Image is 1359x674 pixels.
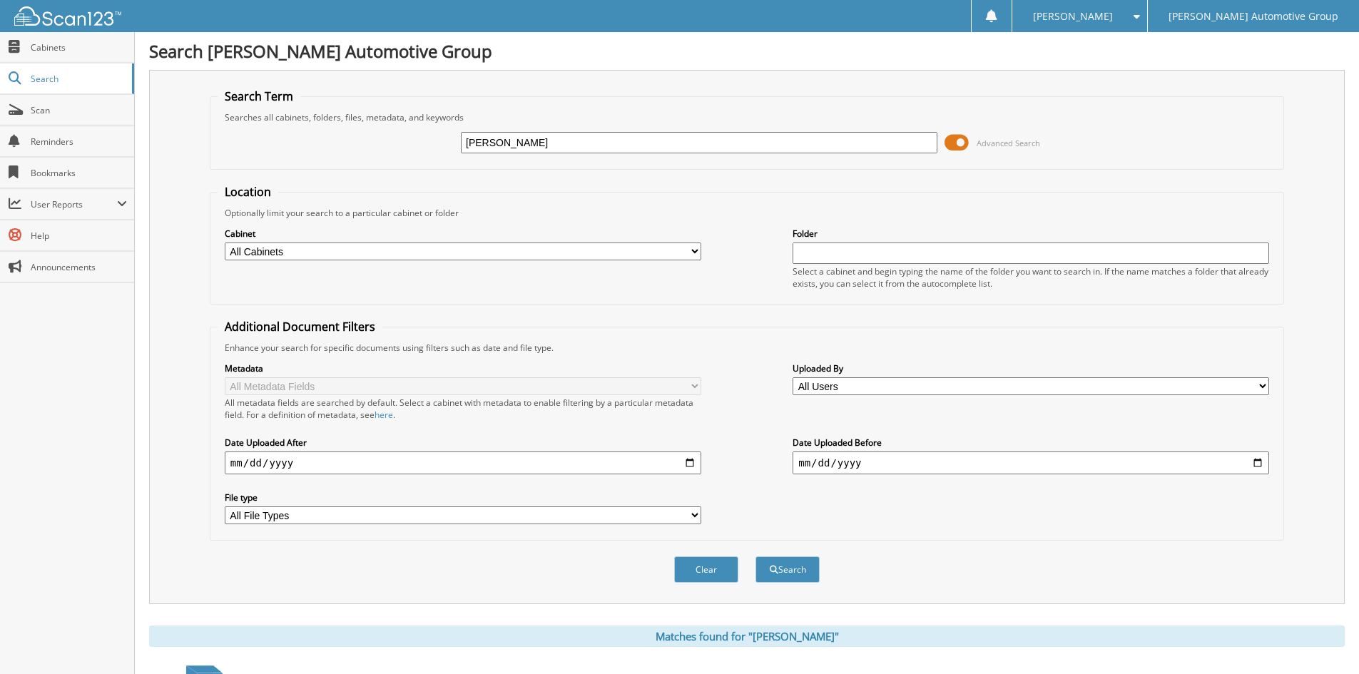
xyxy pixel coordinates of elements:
span: Cabinets [31,41,127,53]
legend: Additional Document Filters [218,319,382,335]
span: [PERSON_NAME] [1033,12,1113,21]
div: Matches found for "[PERSON_NAME]" [149,626,1345,647]
input: end [793,451,1269,474]
div: Searches all cabinets, folders, files, metadata, and keywords [218,111,1276,123]
span: Search [31,73,125,85]
span: Reminders [31,136,127,148]
label: Date Uploaded After [225,436,701,449]
div: Enhance your search for specific documents using filters such as date and file type. [218,342,1276,354]
span: Scan [31,104,127,116]
img: scan123-logo-white.svg [14,6,121,26]
h1: Search [PERSON_NAME] Automotive Group [149,39,1345,63]
label: Date Uploaded Before [793,436,1269,449]
label: Folder [793,228,1269,240]
legend: Location [218,184,278,200]
legend: Search Term [218,88,300,104]
div: All metadata fields are searched by default. Select a cabinet with metadata to enable filtering b... [225,397,701,421]
a: here [375,409,393,421]
span: Announcements [31,261,127,273]
span: Help [31,230,127,242]
span: Bookmarks [31,167,127,179]
label: File type [225,491,701,504]
button: Clear [674,556,738,583]
input: start [225,451,701,474]
label: Metadata [225,362,701,374]
div: Optionally limit your search to a particular cabinet or folder [218,207,1276,219]
span: Advanced Search [977,138,1040,148]
button: Search [755,556,820,583]
div: Select a cabinet and begin typing the name of the folder you want to search in. If the name match... [793,265,1269,290]
label: Uploaded By [793,362,1269,374]
span: User Reports [31,198,117,210]
label: Cabinet [225,228,701,240]
span: [PERSON_NAME] Automotive Group [1169,12,1338,21]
